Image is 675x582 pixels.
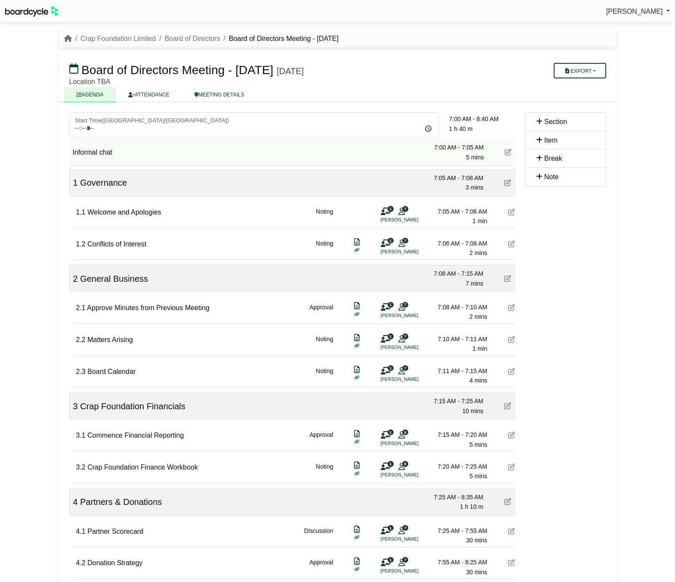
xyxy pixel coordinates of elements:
[76,432,86,439] span: 3.1
[388,365,394,371] span: 1
[423,492,484,502] div: 7:25 AM - 8:35 AM
[76,528,86,535] span: 4.1
[309,430,333,449] div: Approval
[64,87,116,102] a: AGENDA
[73,274,78,283] span: 2
[402,525,408,531] span: 7
[73,401,78,411] span: 3
[316,462,333,481] div: Noting
[381,312,445,319] li: [PERSON_NAME]
[381,567,445,575] li: [PERSON_NAME]
[388,429,394,435] span: 1
[427,430,487,439] div: 7:15 AM - 7:20 AM
[76,209,86,216] span: 1.1
[402,333,408,339] span: 7
[423,396,484,406] div: 7:15 AM - 7:25 AM
[472,218,487,224] span: 1 min
[402,429,408,435] span: 8
[449,125,472,132] span: 1 h 40 m
[462,408,483,414] span: 10 mins
[316,334,333,354] div: Noting
[76,368,86,375] span: 2.3
[423,173,484,183] div: 7:05 AM - 7:08 AM
[606,8,663,15] span: [PERSON_NAME]
[427,462,487,471] div: 7:20 AM - 7:25 AM
[606,6,670,17] a: [PERSON_NAME]
[381,216,445,224] li: [PERSON_NAME]
[466,569,487,576] span: 30 mins
[316,239,333,258] div: Noting
[544,137,558,144] span: Item
[76,304,86,311] span: 2.1
[87,559,142,566] span: Donation Strategy
[427,557,487,567] div: 7:55 AM - 8:25 AM
[465,280,483,287] span: 7 mins
[76,336,86,343] span: 2.2
[87,304,210,311] span: Approve Minutes from Previous Meeting
[544,173,559,181] span: Note
[381,248,445,255] li: [PERSON_NAME]
[80,35,156,42] a: Crap Foundation Limited
[449,114,515,124] div: 7:00 AM - 8:40 AM
[388,238,394,243] span: 1
[388,557,394,563] span: 1
[64,33,339,44] nav: breadcrumb
[80,401,185,411] span: Crap Foundation Financials
[304,526,333,545] div: Discussion
[87,528,143,535] span: Partner Scorecard
[81,63,273,77] span: Board of Directors Meeting - [DATE]
[73,149,112,156] span: Informal chat
[388,461,394,467] span: 1
[388,206,394,212] span: 1
[469,441,487,448] span: 5 mins
[87,336,133,343] span: Matters Arising
[73,178,78,187] span: 1
[87,464,198,471] span: Crap Foundation Finance Workbook
[466,537,487,544] span: 30 mins
[544,155,562,162] span: Break
[423,269,484,278] div: 7:08 AM - 7:15 AM
[427,302,487,312] div: 7:08 AM - 7:10 AM
[402,365,408,371] span: 7
[544,118,567,125] span: Section
[402,238,408,243] span: 7
[402,206,408,212] span: 7
[465,184,483,191] span: 3 mins
[316,366,333,386] div: Noting
[472,345,487,352] span: 1 min
[76,240,86,248] span: 1.2
[381,344,445,351] li: [PERSON_NAME]
[309,302,333,322] div: Approval
[80,178,127,187] span: Governance
[182,87,257,102] a: MEETING DETAILS
[427,334,487,344] div: 7:10 AM - 7:11 AM
[87,209,161,216] span: Welcome and Apologies
[466,154,484,161] span: 5 mins
[5,6,59,17] img: BoardcycleBlackGreen-aaafeed430059cb809a45853b8cf6d952af9d84e6e89e1f1685b34bfd5cb7d64.svg
[87,432,184,439] span: Commence Financial Reporting
[402,302,408,308] span: 7
[381,376,445,383] li: [PERSON_NAME]
[381,535,445,543] li: [PERSON_NAME]
[469,377,487,384] span: 4 mins
[388,525,394,531] span: 1
[69,78,111,85] span: Location TBA
[309,557,333,577] div: Approval
[427,207,487,216] div: 7:05 AM - 7:06 AM
[87,368,136,375] span: Board Calendar
[277,66,304,76] div: [DATE]
[460,503,483,510] span: 1 h 10 m
[388,333,394,339] span: 1
[402,557,408,563] span: 7
[381,471,445,479] li: [PERSON_NAME]
[316,207,333,226] div: Noting
[165,35,220,42] a: Board of Directors
[554,63,606,78] button: Export
[80,274,148,283] span: General Business
[87,240,146,248] span: Conflicts of Interest
[427,366,487,376] div: 7:11 AM - 7:15 AM
[424,143,484,152] div: 7:00 AM - 7:05 AM
[388,302,394,308] span: 1
[73,497,78,507] span: 4
[381,440,445,447] li: [PERSON_NAME]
